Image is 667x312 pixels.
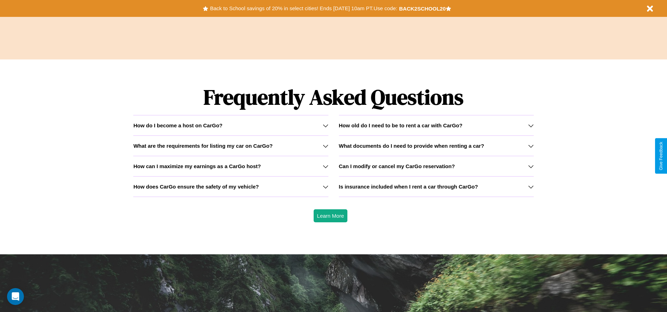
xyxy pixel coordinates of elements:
[133,163,261,169] h3: How can I maximize my earnings as a CarGo host?
[659,142,663,170] div: Give Feedback
[314,209,348,222] button: Learn More
[208,4,399,13] button: Back to School savings of 20% in select cities! Ends [DATE] 10am PT.Use code:
[7,288,24,305] div: Open Intercom Messenger
[339,143,484,149] h3: What documents do I need to provide when renting a car?
[339,184,478,190] h3: Is insurance included when I rent a car through CarGo?
[399,6,446,12] b: BACK2SCHOOL20
[339,163,455,169] h3: Can I modify or cancel my CarGo reservation?
[133,143,272,149] h3: What are the requirements for listing my car on CarGo?
[133,79,533,115] h1: Frequently Asked Questions
[339,122,463,128] h3: How old do I need to be to rent a car with CarGo?
[133,184,259,190] h3: How does CarGo ensure the safety of my vehicle?
[133,122,222,128] h3: How do I become a host on CarGo?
